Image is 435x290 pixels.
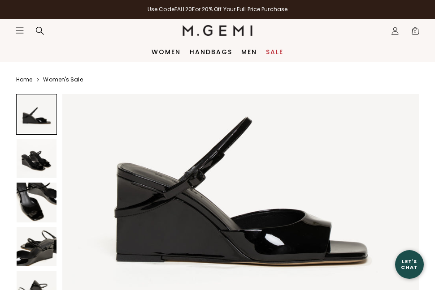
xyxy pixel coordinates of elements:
strong: FALL20 [174,5,192,13]
img: The Enrica [17,183,57,222]
img: The Enrica [17,139,57,179]
button: Open site menu [15,26,24,35]
img: The Enrica [17,227,57,267]
a: Sale [266,48,283,55]
div: Let's Chat [395,259,424,270]
a: Home [16,76,32,83]
a: Handbags [190,48,232,55]
a: Women [152,48,181,55]
a: Women's Sale [43,76,83,83]
span: 0 [411,28,420,37]
a: Men [241,48,257,55]
img: M.Gemi [183,25,253,36]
